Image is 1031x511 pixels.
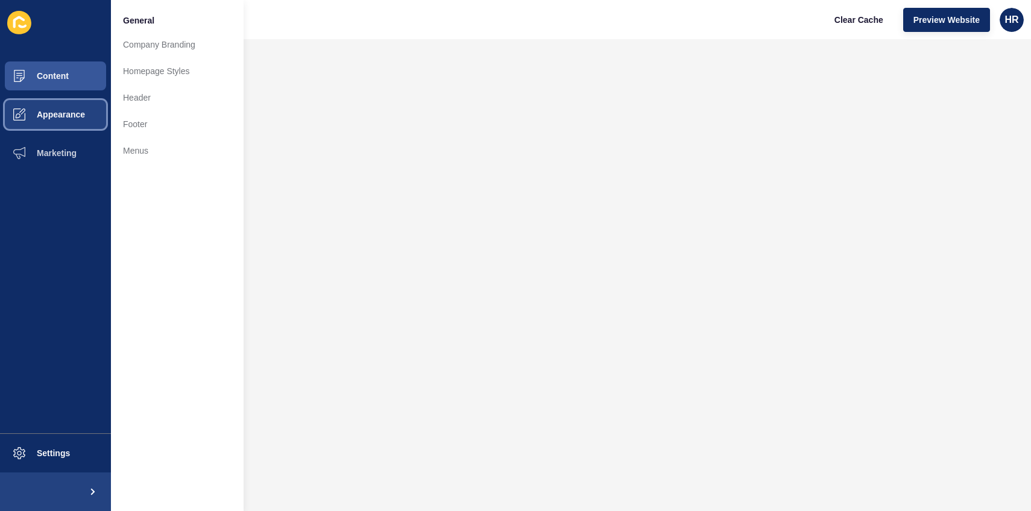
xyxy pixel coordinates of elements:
a: Menus [111,137,244,164]
a: Homepage Styles [111,58,244,84]
a: Company Branding [111,31,244,58]
button: Clear Cache [824,8,894,32]
span: General [123,14,154,27]
button: Preview Website [903,8,990,32]
span: HR [1004,14,1018,26]
a: Footer [111,111,244,137]
span: Clear Cache [834,14,883,26]
span: Preview Website [913,14,980,26]
a: Header [111,84,244,111]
